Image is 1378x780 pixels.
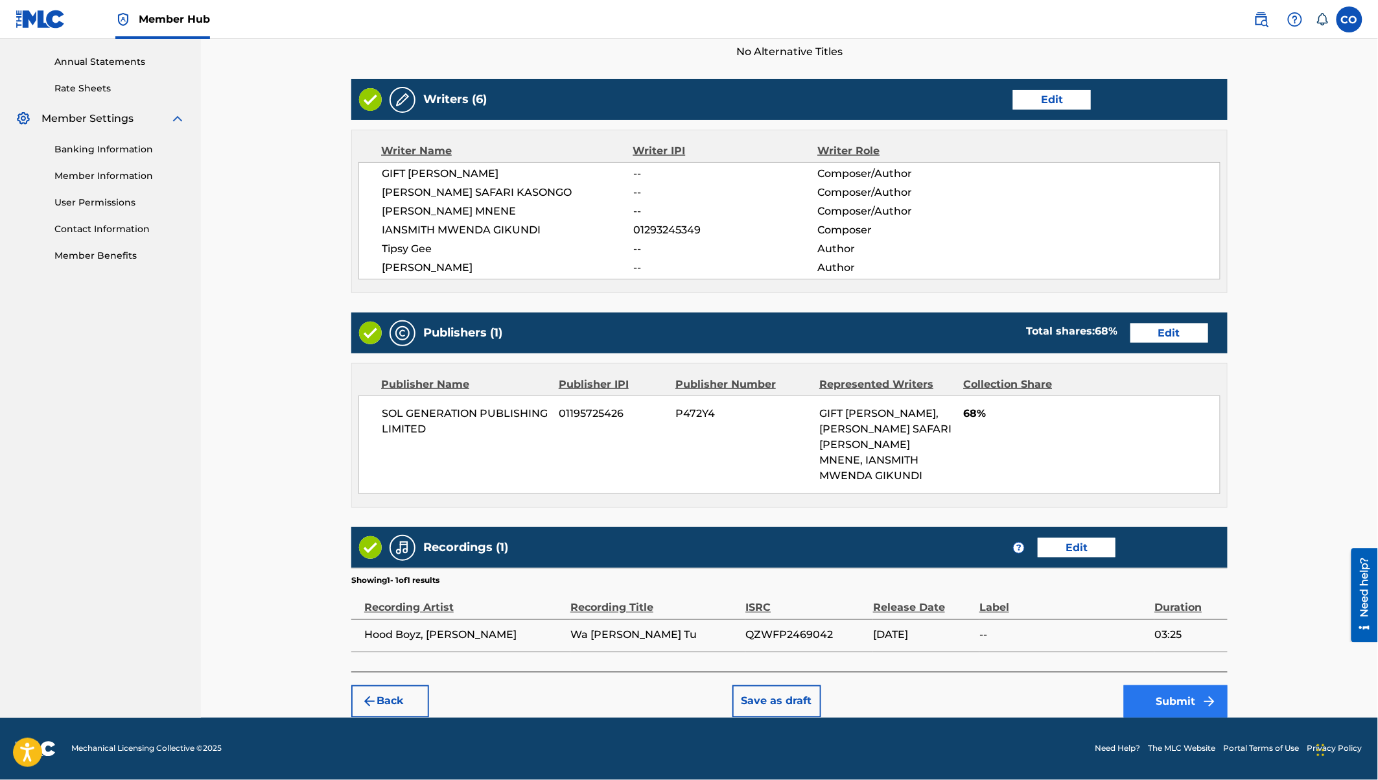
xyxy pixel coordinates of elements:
[1038,538,1115,558] button: Edit
[1307,743,1362,755] a: Privacy Policy
[1316,13,1329,26] div: Notifications
[817,185,985,200] span: Composer/Author
[54,196,185,209] a: User Permissions
[382,406,550,437] span: SOL GENERATION PUBLISHING LIMITED
[963,377,1089,392] div: Collection Share
[817,204,985,219] span: Composer/Author
[16,741,56,757] img: logo
[364,587,564,616] div: Recording Artist
[819,407,952,482] span: GIFT [PERSON_NAME], [PERSON_NAME] SAFARI [PERSON_NAME] MNENE, IANSMITH MWENDA GIKUNDI
[115,12,131,27] img: Top Rightsholder
[54,249,185,263] a: Member Benefits
[381,143,633,159] div: Writer Name
[395,540,410,556] img: Recordings
[979,587,1148,616] div: Label
[1282,6,1308,32] div: Help
[633,260,817,276] span: --
[633,222,817,238] span: 01293245349
[423,325,502,340] h5: Publishers (1)
[633,166,817,182] span: --
[559,377,666,392] div: Publisher IPI
[1254,12,1269,27] img: search
[359,536,382,559] img: Valid
[1337,6,1362,32] div: User Menu
[54,222,185,236] a: Contact Information
[54,55,185,69] a: Annual Statements
[1130,324,1208,343] button: Edit
[963,406,1220,421] span: 68%
[423,92,487,107] h5: Writers (6)
[382,241,633,257] span: Tipsy Gee
[1149,743,1216,755] a: The MLC Website
[745,628,867,643] span: QZWFP2469042
[382,185,633,200] span: [PERSON_NAME] SAFARI KASONGO
[381,377,549,392] div: Publisher Name
[819,377,953,392] div: Represented Writers
[1342,549,1378,643] iframe: Resource Center
[817,222,985,238] span: Composer
[675,406,810,421] span: P472Y4
[382,222,633,238] span: IANSMITH MWENDA GIKUNDI
[559,406,666,421] span: 01195725426
[817,260,985,276] span: Author
[633,204,817,219] span: --
[395,92,410,108] img: Writers
[362,694,377,709] img: 7ee5dd4eb1f8a8e3ef2f.svg
[351,44,1228,60] span: No Alternative Titles
[382,166,633,182] span: GIFT [PERSON_NAME]
[817,166,985,182] span: Composer/Author
[817,143,985,159] div: Writer Role
[817,241,985,257] span: Author
[16,10,65,29] img: MLC Logo
[1154,628,1221,643] span: 03:25
[395,325,410,341] img: Publishers
[1224,743,1300,755] a: Portal Terms of Use
[364,628,564,643] span: Hood Boyz, [PERSON_NAME]
[1124,685,1228,718] button: Submit
[1014,543,1024,553] span: ?
[139,12,210,27] span: Member Hub
[54,143,185,156] a: Banking Information
[633,185,817,200] span: --
[351,575,439,587] p: Showing 1 - 1 of 1 results
[423,540,508,555] h5: Recordings (1)
[359,88,382,111] img: Valid
[1154,587,1221,616] div: Duration
[382,260,633,276] span: [PERSON_NAME]
[1095,325,1117,337] span: 68 %
[170,111,185,126] img: expand
[41,111,134,126] span: Member Settings
[1026,324,1117,339] div: Total shares:
[14,9,32,69] div: Need help?
[732,685,821,718] button: Save as draft
[873,587,973,616] div: Release Date
[1095,743,1141,755] a: Need Help?
[16,111,31,126] img: Member Settings
[1202,694,1217,709] img: f7272a7cc735f4ea7f67.svg
[633,143,818,159] div: Writer IPI
[873,628,973,643] span: [DATE]
[54,82,185,95] a: Rate Sheets
[1013,90,1091,110] button: Edit
[359,322,382,344] img: Valid
[1287,12,1303,27] img: help
[633,241,817,257] span: --
[54,169,185,183] a: Member Information
[570,628,739,643] span: Wa [PERSON_NAME] Tu
[1313,718,1378,780] iframe: Chat Widget
[71,743,222,755] span: Mechanical Licensing Collective © 2025
[745,587,867,616] div: ISRC
[1248,6,1274,32] a: Public Search
[382,204,633,219] span: [PERSON_NAME] MNENE
[570,587,739,616] div: Recording Title
[351,685,429,718] button: Back
[675,377,810,392] div: Publisher Number
[979,628,1148,643] span: --
[1317,731,1325,770] div: Drag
